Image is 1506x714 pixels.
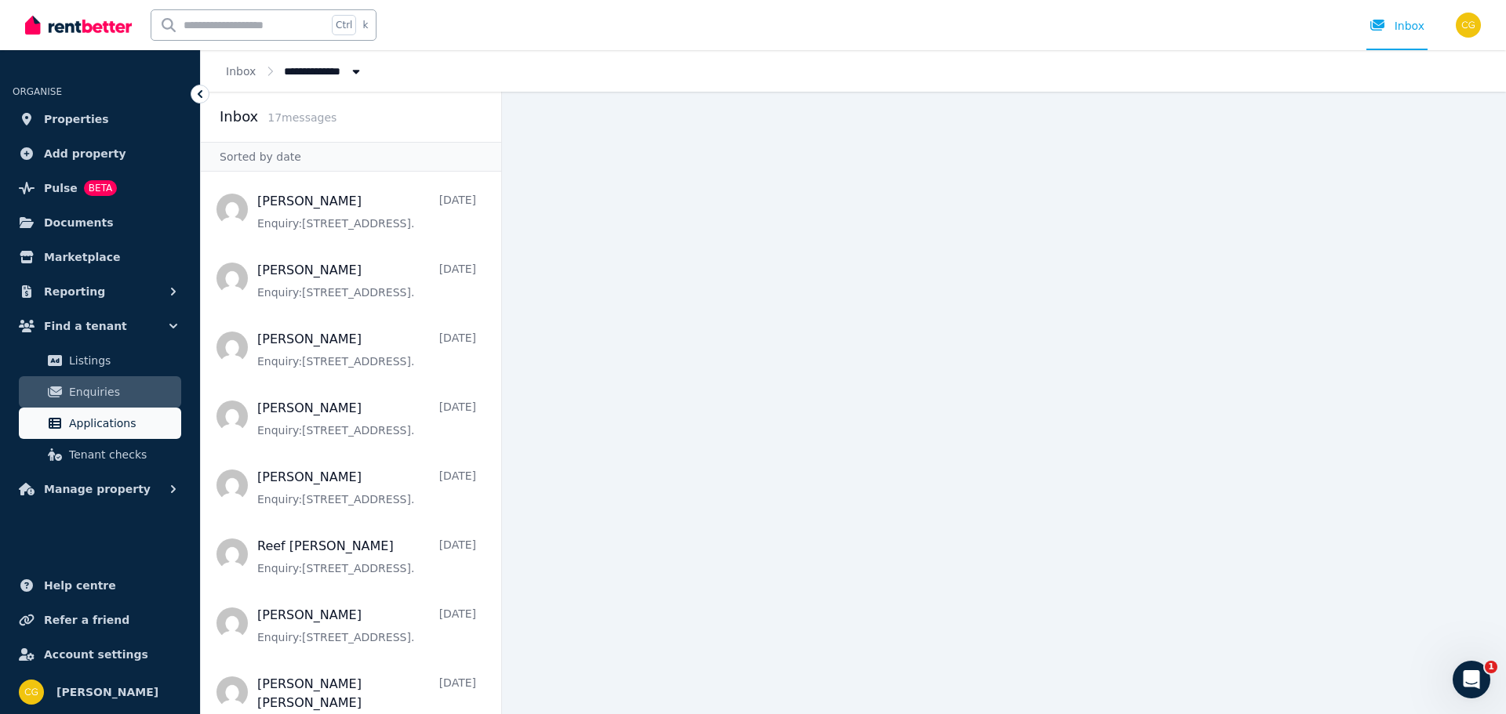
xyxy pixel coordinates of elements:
[257,399,476,438] a: [PERSON_NAME][DATE]Enquiry:[STREET_ADDRESS].
[362,19,368,31] span: k
[13,310,187,342] button: Find a tenant
[257,330,476,369] a: [PERSON_NAME][DATE]Enquiry:[STREET_ADDRESS].
[257,537,476,576] a: Reef [PERSON_NAME][DATE]Enquiry:[STREET_ADDRESS].
[1453,661,1490,698] iframe: Intercom live chat
[257,192,476,231] a: [PERSON_NAME][DATE]Enquiry:[STREET_ADDRESS].
[201,142,501,172] div: Sorted by date
[13,207,187,238] a: Documents
[13,103,187,135] a: Properties
[13,241,187,273] a: Marketplace
[44,611,129,629] span: Refer a friend
[1456,13,1481,38] img: Chris George
[332,15,356,35] span: Ctrl
[1370,18,1424,34] div: Inbox
[44,144,126,163] span: Add property
[13,276,187,307] button: Reporting
[13,86,62,97] span: ORGANISE
[69,382,175,401] span: Enquiries
[19,345,181,376] a: Listings
[13,473,187,505] button: Manage property
[19,376,181,408] a: Enquiries
[19,408,181,439] a: Applications
[44,576,116,595] span: Help centre
[19,439,181,470] a: Tenant checks
[201,50,389,92] nav: Breadcrumb
[44,645,148,664] span: Account settings
[257,606,476,645] a: [PERSON_NAME][DATE]Enquiry:[STREET_ADDRESS].
[44,179,78,198] span: Pulse
[69,445,175,464] span: Tenant checks
[44,317,127,335] span: Find a tenant
[44,110,109,129] span: Properties
[13,138,187,169] a: Add property
[257,468,476,507] a: [PERSON_NAME][DATE]Enquiry:[STREET_ADDRESS].
[44,213,114,232] span: Documents
[13,639,187,670] a: Account settings
[220,106,258,128] h2: Inbox
[84,180,117,196] span: BETA
[13,172,187,204] a: PulseBETA
[257,261,476,300] a: [PERSON_NAME][DATE]Enquiry:[STREET_ADDRESS].
[201,172,501,714] nav: Message list
[267,111,336,124] span: 17 message s
[25,13,132,37] img: RentBetter
[1485,661,1497,673] span: 1
[44,282,105,301] span: Reporting
[13,570,187,601] a: Help centre
[226,65,256,78] a: Inbox
[69,351,175,370] span: Listings
[69,414,175,433] span: Applications
[44,248,120,266] span: Marketplace
[56,683,158,701] span: [PERSON_NAME]
[44,480,151,498] span: Manage property
[19,680,44,705] img: Chris George
[13,604,187,636] a: Refer a friend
